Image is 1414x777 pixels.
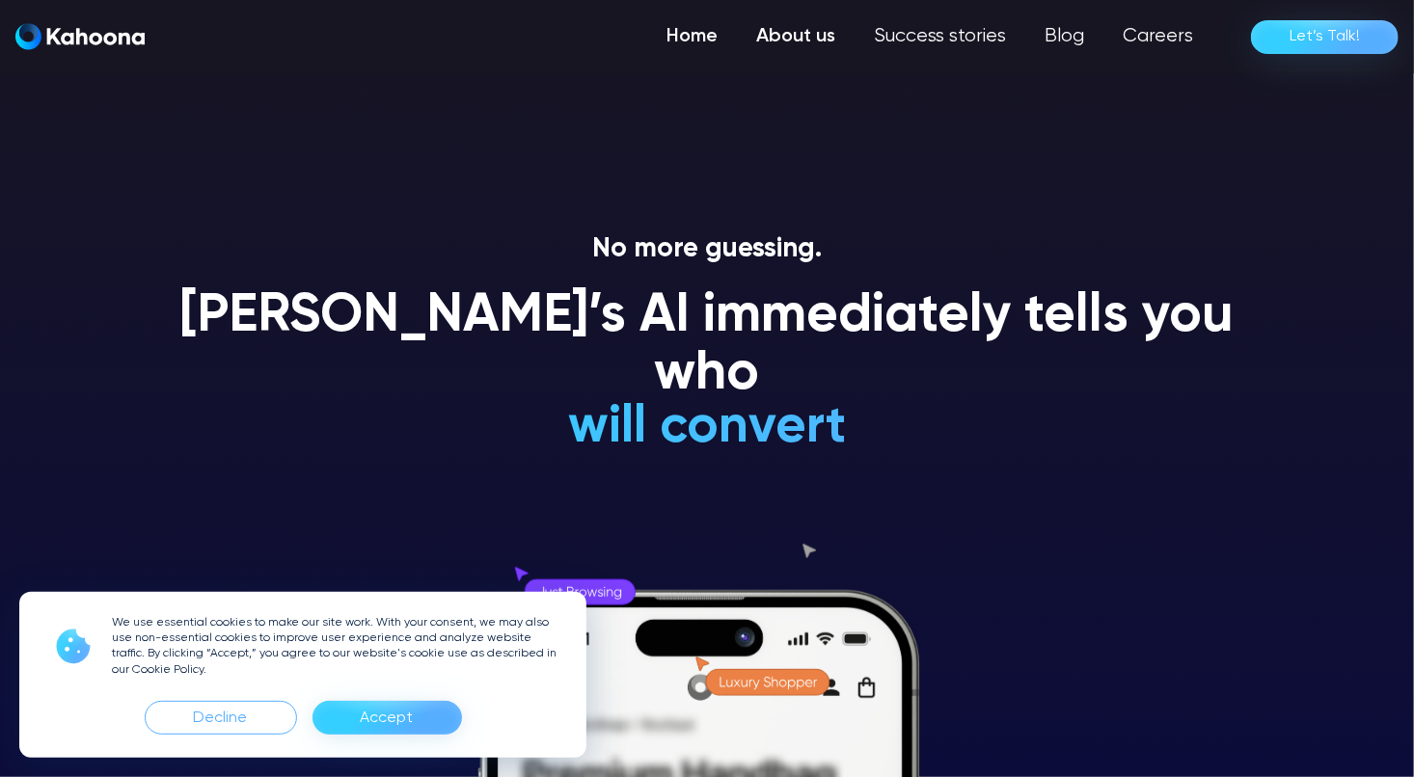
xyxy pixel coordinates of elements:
[855,17,1025,56] a: Success stories
[15,23,145,51] a: home
[15,23,145,50] img: Kahoona logo white
[112,615,563,678] p: We use essential cookies to make our site work. With your consent, we may also use non-essential ...
[194,703,248,734] div: Decline
[313,701,462,735] div: Accept
[423,399,992,456] h1: will convert
[361,703,414,734] div: Accept
[157,233,1257,266] p: No more guessing.
[1251,20,1399,54] a: Let’s Talk!
[1103,17,1212,56] a: Careers
[157,288,1257,403] h1: [PERSON_NAME]’s AI immediately tells you who
[1290,21,1360,52] div: Let’s Talk!
[720,677,817,689] g: Luxury Shopper
[737,17,855,56] a: About us
[647,17,737,56] a: Home
[145,701,297,735] div: Decline
[1025,17,1103,56] a: Blog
